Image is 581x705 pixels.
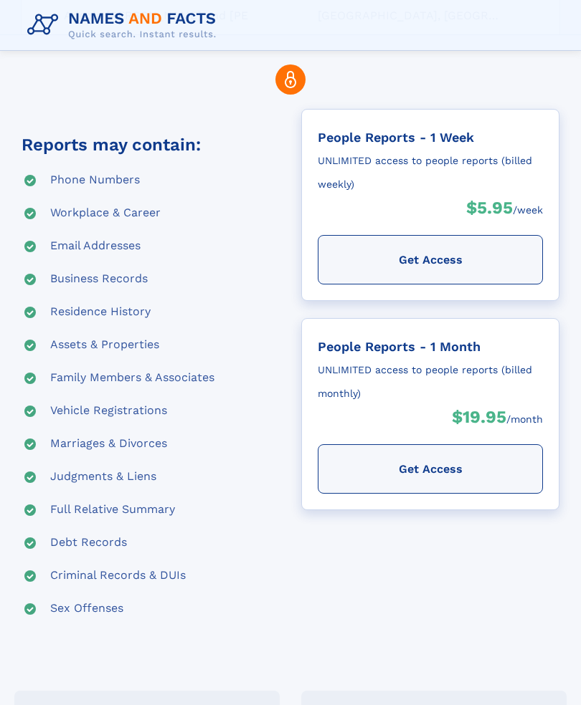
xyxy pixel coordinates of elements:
div: Phone Numbers [50,172,140,189]
div: Marriages & Divorces [50,436,167,453]
div: UNLIMITED access to people reports (billed monthly) [318,358,543,406]
div: People Reports - 1 Month [318,335,543,358]
img: Logo Names and Facts [22,6,228,44]
div: Residence History [50,304,151,321]
div: Get Access [318,444,543,494]
div: /week [513,196,543,224]
div: Get Access [318,235,543,284]
div: Vehicle Registrations [50,403,167,420]
div: Business Records [50,271,148,288]
div: $5.95 [466,196,513,224]
div: Judgments & Liens [50,469,156,486]
div: Sex Offenses [50,600,123,618]
div: Criminal Records & DUIs [50,567,186,585]
div: /month [506,406,543,433]
div: Assets & Properties [50,337,159,354]
div: Family Members & Associates [50,370,214,387]
div: UNLIMITED access to people reports (billed weekly) [318,149,543,196]
div: Email Addresses [50,238,141,255]
div: Debt Records [50,534,127,552]
div: $19.95 [452,406,506,433]
div: Full Relative Summary [50,502,175,519]
div: People Reports - 1 Week [318,125,543,149]
div: Reports may contain: [22,132,201,158]
div: Workplace & Career [50,205,161,222]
